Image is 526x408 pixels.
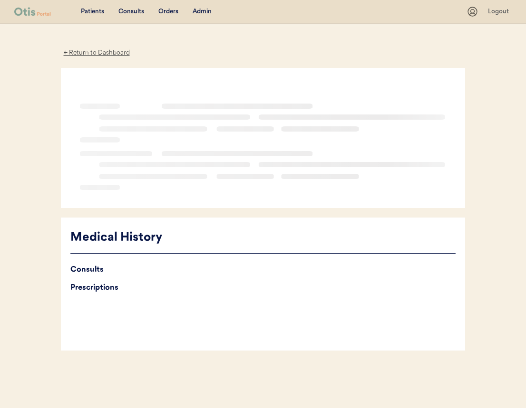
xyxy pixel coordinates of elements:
div: Prescriptions [70,281,456,294]
div: Consults [118,7,144,17]
div: Patients [81,7,104,17]
div: ← Return to Dashboard [61,47,132,58]
div: Logout [488,7,512,17]
div: Medical History [70,229,456,247]
div: Orders [158,7,178,17]
div: Consults [70,263,456,276]
div: Admin [193,7,212,17]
